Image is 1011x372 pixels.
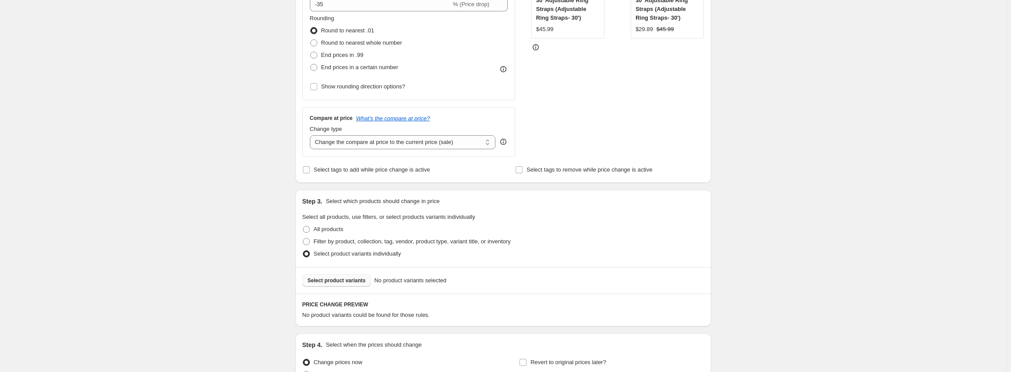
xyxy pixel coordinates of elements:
[374,276,446,285] span: No product variants selected
[321,52,364,58] span: End prices in .99
[314,359,362,365] span: Change prices now
[314,238,511,245] span: Filter by product, collection, tag, vendor, product type, variant title, or inventory
[527,166,653,173] span: Select tags to remove while price change is active
[310,15,334,21] span: Rounding
[302,197,323,206] h2: Step 3.
[314,226,344,232] span: All products
[321,83,405,90] span: Show rounding direction options?
[302,301,704,308] h6: PRICE CHANGE PREVIEW
[310,126,342,132] span: Change type
[356,115,430,122] button: What's the compare at price?
[321,39,402,46] span: Round to nearest whole number
[310,115,353,122] h3: Compare at price
[321,27,374,34] span: Round to nearest .01
[302,274,371,287] button: Select product variants
[326,197,439,206] p: Select which products should change in price
[308,277,366,284] span: Select product variants
[302,340,323,349] h2: Step 4.
[302,214,475,220] span: Select all products, use filters, or select products variants individually
[453,1,489,7] span: % (Price drop)
[656,25,674,34] strike: $45.99
[499,137,508,146] div: help
[314,250,401,257] span: Select product variants individually
[326,340,421,349] p: Select when the prices should change
[321,64,398,70] span: End prices in a certain number
[536,25,554,34] div: $45.99
[314,166,430,173] span: Select tags to add while price change is active
[302,312,430,318] span: No product variants could be found for those rules.
[635,25,653,34] div: $29.89
[530,359,606,365] span: Revert to original prices later?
